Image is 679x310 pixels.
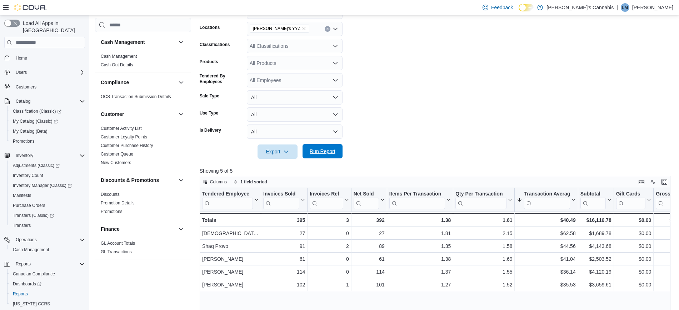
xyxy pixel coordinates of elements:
[455,191,506,209] div: Qty Per Transaction
[310,191,343,198] div: Invoices Ref
[101,200,135,205] a: Promotion Details
[10,221,34,230] a: Transfers
[202,191,253,209] div: Tendered Employee
[310,281,349,289] div: 1
[310,216,349,224] div: 3
[389,191,451,209] button: Items Per Transaction
[13,83,39,91] a: Customers
[10,191,34,200] a: Manifests
[200,127,221,133] label: Is Delivery
[200,110,218,116] label: Use Type
[517,242,575,251] div: $44.56
[263,229,305,238] div: 27
[1,151,88,161] button: Inventory
[649,178,657,186] button: Display options
[101,240,135,246] span: GL Account Totals
[480,0,516,15] a: Feedback
[616,229,651,238] div: $0.00
[101,151,133,157] span: Customer Queue
[101,192,120,197] span: Discounts
[389,242,451,251] div: 1.35
[580,191,605,209] div: Subtotal
[202,242,259,251] div: Shaq Provo
[333,60,338,66] button: Open list of options
[10,245,52,254] a: Cash Management
[7,171,88,181] button: Inventory Count
[240,179,267,185] span: 1 field sorted
[7,299,88,309] button: [US_STATE] CCRS
[13,138,35,144] span: Promotions
[1,235,88,245] button: Operations
[524,191,570,209] div: Transaction Average
[10,290,31,298] a: Reports
[1,96,88,106] button: Catalog
[101,111,124,118] h3: Customer
[10,171,46,180] a: Inventory Count
[101,94,171,100] span: OCS Transaction Submission Details
[7,190,88,200] button: Manifests
[200,178,230,186] button: Columns
[13,203,45,208] span: Purchase Orders
[1,259,88,269] button: Reports
[580,191,605,198] div: Subtotal
[10,161,85,170] span: Adjustments (Classic)
[353,191,379,209] div: Net Sold
[7,181,88,190] a: Inventory Manager (Classic)
[622,3,628,12] span: LM
[10,221,85,230] span: Transfers
[10,280,85,288] span: Dashboards
[389,229,451,238] div: 1.81
[10,245,85,254] span: Cash Management
[13,235,40,244] button: Operations
[101,39,145,46] h3: Cash Management
[616,268,651,276] div: $0.00
[389,216,451,224] div: 1.38
[16,55,27,61] span: Home
[546,3,614,12] p: [PERSON_NAME]'s Cannabis
[13,173,43,178] span: Inventory Count
[13,151,85,160] span: Inventory
[13,247,49,253] span: Cash Management
[16,70,27,75] span: Users
[10,137,85,146] span: Promotions
[247,90,343,105] button: All
[202,216,259,224] div: Totals
[310,229,349,238] div: 0
[13,54,30,62] a: Home
[580,229,611,238] div: $1,689.78
[101,94,171,99] a: OCS Transaction Submission Details
[13,97,33,106] button: Catalog
[7,220,88,230] button: Transfers
[455,191,512,209] button: Qty Per Transaction
[10,270,58,278] a: Canadian Compliance
[354,255,385,264] div: 61
[101,62,133,68] span: Cash Out Details
[177,78,185,87] button: Compliance
[101,79,129,86] h3: Compliance
[1,52,88,63] button: Home
[580,242,611,251] div: $4,143.68
[13,223,31,228] span: Transfers
[263,268,305,276] div: 114
[616,216,651,224] div: $0.00
[389,268,451,276] div: 1.37
[253,25,300,32] span: [PERSON_NAME]'s YYZ
[20,20,85,34] span: Load All Apps in [GEOGRAPHIC_DATA]
[1,67,88,77] button: Users
[616,255,651,264] div: $0.00
[13,118,58,124] span: My Catalog (Classic)
[10,201,48,210] a: Purchase Orders
[10,127,50,136] a: My Catalog (Beta)
[616,191,651,209] button: Gift Cards
[7,279,88,289] a: Dashboards
[310,242,349,251] div: 2
[455,242,512,251] div: 1.58
[580,255,611,264] div: $2,503.52
[10,127,85,136] span: My Catalog (Beta)
[616,3,618,12] p: |
[325,26,330,32] button: Clear input
[517,268,575,276] div: $36.14
[10,191,85,200] span: Manifests
[13,163,60,168] span: Adjustments (Classic)
[263,191,299,198] div: Invoices Sold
